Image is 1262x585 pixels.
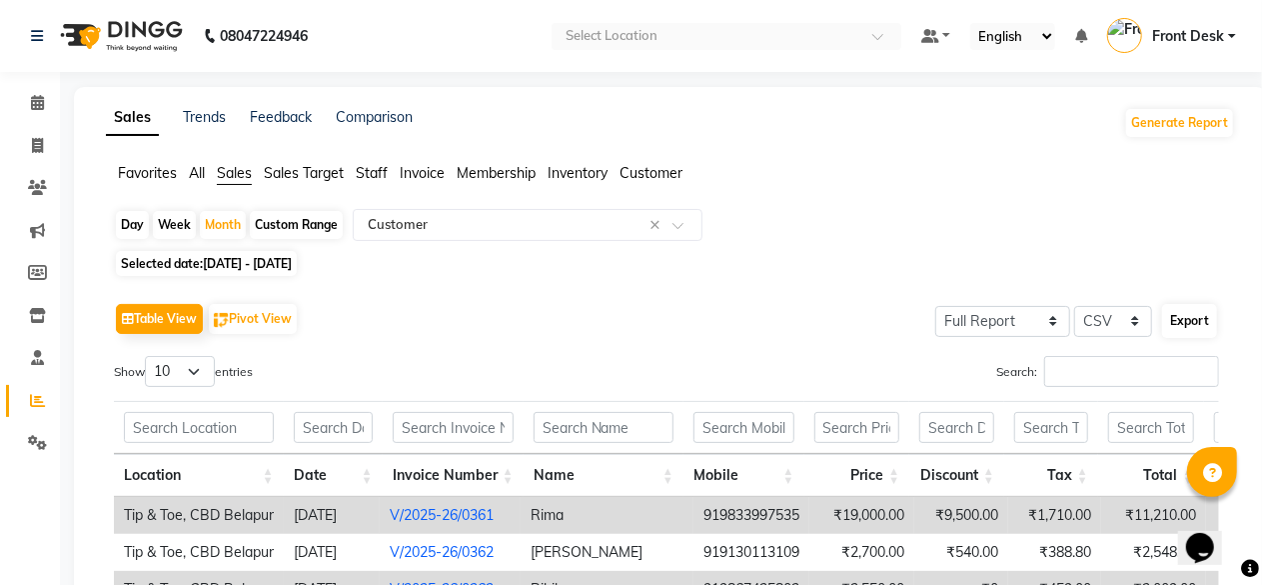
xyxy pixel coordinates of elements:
[400,164,445,182] span: Invoice
[548,164,608,182] span: Inventory
[1014,412,1088,443] input: Search Tax
[1008,497,1101,534] td: ₹1,710.00
[114,356,253,387] label: Show entries
[250,108,312,126] a: Feedback
[390,543,494,561] a: V/2025-26/0362
[1126,109,1233,137] button: Generate Report
[116,251,297,276] span: Selected date:
[1004,454,1098,497] th: Tax: activate to sort column ascending
[336,108,413,126] a: Comparison
[183,108,226,126] a: Trends
[914,497,1008,534] td: ₹9,500.00
[809,497,914,534] td: ₹19,000.00
[114,497,284,534] td: Tip & Toe, CBD Belapur
[524,454,683,497] th: Name: activate to sort column ascending
[919,412,994,443] input: Search Discount
[383,454,524,497] th: Invoice Number: activate to sort column ascending
[393,412,514,443] input: Search Invoice Number
[118,164,177,182] span: Favorites
[1108,412,1194,443] input: Search Total
[214,313,229,328] img: pivot.png
[390,506,494,524] a: V/2025-26/0361
[1098,454,1204,497] th: Total: activate to sort column ascending
[116,211,149,239] div: Day
[294,412,373,443] input: Search Date
[284,534,380,571] td: [DATE]
[1162,304,1217,338] button: Export
[153,211,196,239] div: Week
[116,304,203,334] button: Table View
[804,454,910,497] th: Price: activate to sort column ascending
[220,8,308,64] b: 08047224946
[114,534,284,571] td: Tip & Toe, CBD Belapur
[124,412,274,443] input: Search Location
[457,164,536,182] span: Membership
[914,534,1008,571] td: ₹540.00
[693,412,793,443] input: Search Mobile
[1107,18,1142,53] img: Front Desk
[1214,412,1252,443] input: Search Tip
[203,256,292,271] span: [DATE] - [DATE]
[1008,534,1101,571] td: ₹388.80
[1101,497,1206,534] td: ₹11,210.00
[264,164,344,182] span: Sales Target
[51,8,188,64] img: logo
[356,164,388,182] span: Staff
[620,164,682,182] span: Customer
[809,534,914,571] td: ₹2,700.00
[217,164,252,182] span: Sales
[521,497,693,534] td: Rima
[114,454,284,497] th: Location: activate to sort column ascending
[189,164,205,182] span: All
[683,454,803,497] th: Mobile: activate to sort column ascending
[693,534,809,571] td: 919130113109
[1101,534,1206,571] td: ₹2,548.80
[693,497,809,534] td: 919833997535
[284,454,383,497] th: Date: activate to sort column ascending
[649,215,666,236] span: Clear all
[1044,356,1219,387] input: Search:
[145,356,215,387] select: Showentries
[534,412,673,443] input: Search Name
[909,454,1004,497] th: Discount: activate to sort column ascending
[1152,26,1224,47] span: Front Desk
[1178,505,1242,565] iframe: chat widget
[284,497,380,534] td: [DATE]
[106,100,159,136] a: Sales
[814,412,900,443] input: Search Price
[521,534,693,571] td: [PERSON_NAME]
[250,211,343,239] div: Custom Range
[209,304,297,334] button: Pivot View
[566,26,657,46] div: Select Location
[200,211,246,239] div: Month
[996,356,1219,387] label: Search:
